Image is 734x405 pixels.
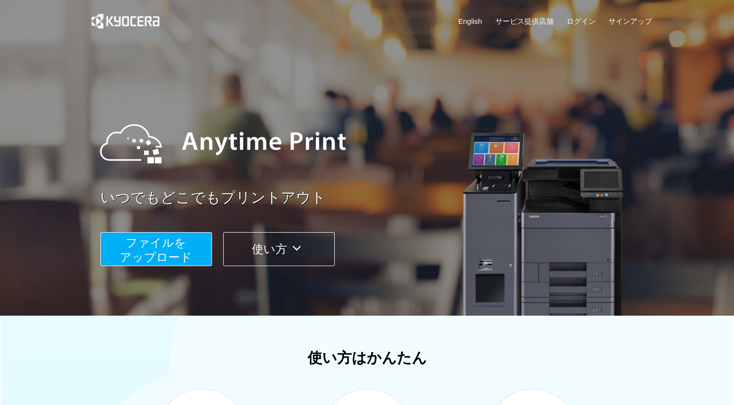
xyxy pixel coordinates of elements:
[495,16,554,26] a: サービス提供店舗
[567,16,596,26] a: ログイン
[458,16,482,26] a: English
[608,16,652,26] a: サインアップ
[100,187,658,208] a: いつでもどこでもプリントアウト
[100,232,212,266] button: ファイルを​​アップロード
[223,232,335,266] button: 使い方
[120,236,192,264] span: ファイルを ​​アップロード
